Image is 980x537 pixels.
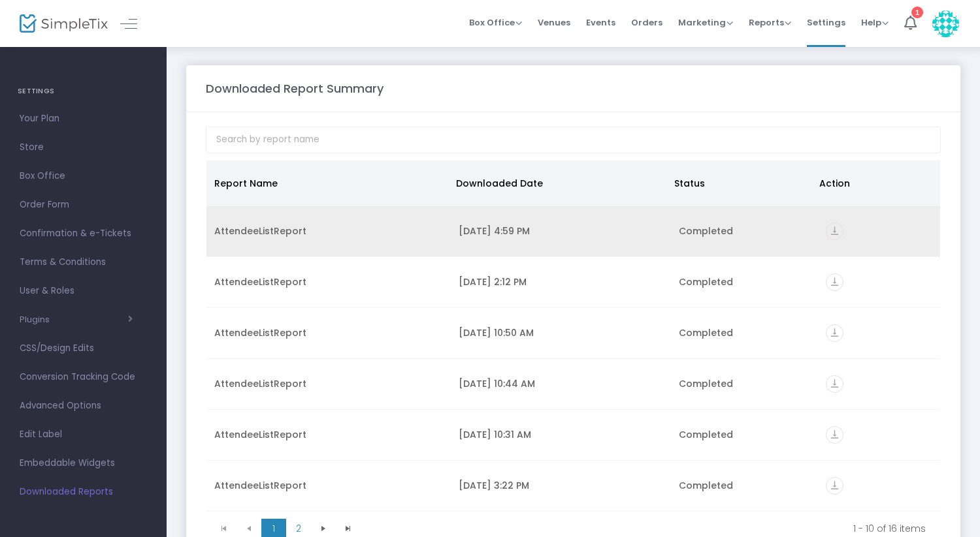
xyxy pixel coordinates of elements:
i: vertical_align_bottom [826,426,843,444]
div: https://go.SimpleTix.com/5gh17 [826,324,932,342]
span: Conversion Tracking Code [20,369,147,386]
span: Confirmation & e-Tickets [20,225,147,242]
div: Completed [679,275,810,288]
span: Terms & Conditions [20,254,147,271]
span: Marketing [678,16,733,29]
a: vertical_align_bottom [826,328,843,341]
div: AttendeeListReport [214,275,443,288]
div: AttendeeListReport [214,326,443,339]
span: Your Plan [20,110,147,127]
th: Report Name [206,161,448,206]
span: Orders [631,6,662,39]
span: Store [20,139,147,156]
a: vertical_align_bottom [826,226,843,239]
i: vertical_align_bottom [826,222,843,240]
span: Edit Label [20,426,147,443]
div: Completed [679,224,810,238]
th: Action [811,161,932,206]
div: 4/4/2025 10:50 AM [459,326,663,339]
div: AttendeeListReport [214,377,443,390]
div: 9/16/2025 2:12 PM [459,275,663,288]
m-panel-title: Downloaded Report Summary [206,80,384,97]
span: Box Office [469,16,522,29]
span: Box Office [20,168,147,185]
span: Go to the next page [318,523,329,534]
div: Data table [206,161,940,513]
a: vertical_align_bottom [826,481,843,494]
span: Events [586,6,615,39]
span: Go to the last page [343,523,353,534]
div: Completed [679,377,810,390]
div: 4/2/2025 3:22 PM [459,479,663,492]
a: vertical_align_bottom [826,430,843,443]
i: vertical_align_bottom [826,273,843,291]
div: https://go.SimpleTix.com/5z9qk [826,426,932,444]
div: 9/18/2025 4:59 PM [459,224,663,238]
div: AttendeeListReport [214,224,443,238]
div: https://go.SimpleTix.com/y1r44 [826,477,932,495]
div: 4/4/2025 10:44 AM [459,377,663,390]
span: Reports [749,16,791,29]
th: Status [666,161,811,206]
div: https://go.SimpleTix.com/5bh0d [826,273,932,291]
span: Venues [538,6,570,39]
i: vertical_align_bottom [826,324,843,342]
span: Advanced Options [20,397,147,414]
div: 1 [911,7,923,18]
kendo-pager-info: 1 - 10 of 16 items [370,522,926,535]
div: Completed [679,326,810,339]
div: AttendeeListReport [214,479,443,492]
div: 4/4/2025 10:31 AM [459,428,663,441]
div: https://go.SimpleTix.com/cixxj [826,375,932,393]
span: Embeddable Widgets [20,455,147,472]
div: AttendeeListReport [214,428,443,441]
a: vertical_align_bottom [826,277,843,290]
span: Downloaded Reports [20,483,147,500]
input: Search by report name [206,127,941,153]
span: Settings [807,6,845,39]
span: CSS/Design Edits [20,340,147,357]
button: Plugins [20,315,133,325]
span: Order Form [20,196,147,213]
i: vertical_align_bottom [826,477,843,495]
span: User & Roles [20,283,147,299]
div: Completed [679,479,810,492]
span: Help [861,16,889,29]
div: https://go.SimpleTix.com/4yp05 [826,222,932,240]
div: Completed [679,428,810,441]
h4: SETTINGS [18,78,149,104]
th: Downloaded Date [448,161,666,206]
a: vertical_align_bottom [826,379,843,392]
i: vertical_align_bottom [826,375,843,393]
